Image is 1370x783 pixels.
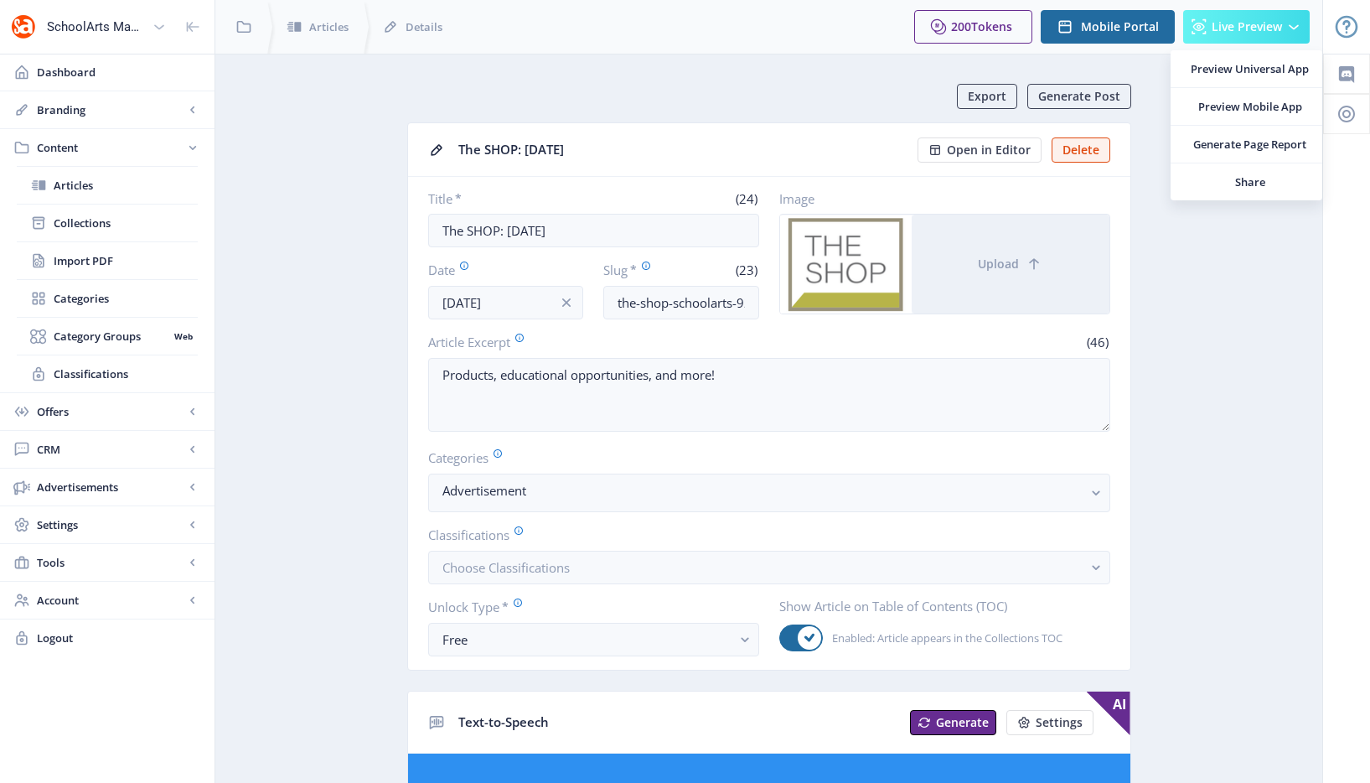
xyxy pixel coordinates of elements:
[37,64,201,80] span: Dashboard
[1006,710,1093,735] button: Settings
[1038,90,1120,103] span: Generate Post
[1171,50,1322,87] a: Preview Universal App
[428,623,759,656] button: Free
[428,474,1110,512] button: Advertisement
[37,139,184,156] span: Content
[968,90,1006,103] span: Export
[428,526,1097,544] label: Classifications
[54,366,198,382] span: Classifications
[1191,136,1309,153] span: Generate Page Report
[947,143,1031,157] span: Open in Editor
[1036,716,1083,729] span: Settings
[54,328,168,345] span: Category Groups
[428,286,584,319] input: Publishing Date
[428,333,763,351] label: Article Excerpt
[37,441,184,458] span: CRM
[309,18,349,35] span: Articles
[1052,137,1110,163] button: Delete
[37,101,184,118] span: Branding
[428,190,587,207] label: Title
[912,215,1109,314] button: Upload
[1183,10,1310,44] button: Live Preview
[37,592,184,609] span: Account
[442,630,732,650] div: Free
[1041,10,1175,44] button: Mobile Portal
[428,449,1097,467] label: Categories
[442,559,570,576] span: Choose Classifications
[406,18,442,35] span: Details
[37,403,184,420] span: Offers
[428,214,759,247] input: Type Article Title ...
[54,290,198,307] span: Categories
[428,551,1110,584] button: Choose Classifications
[779,190,1097,207] label: Image
[733,190,759,207] span: (24)
[1084,334,1110,350] span: (46)
[17,355,198,392] a: Classifications
[1087,692,1130,735] span: AI
[54,177,198,194] span: Articles
[914,10,1032,44] button: 200Tokens
[918,137,1042,163] button: Open in Editor
[733,262,759,278] span: (23)
[54,252,198,269] span: Import PDF
[17,167,198,204] a: Articles
[17,280,198,317] a: Categories
[1171,126,1322,163] a: Generate Page Report
[54,215,198,231] span: Collections
[458,713,549,730] span: Text-to-Speech
[37,630,201,646] span: Logout
[442,480,1083,500] nb-select-label: Advertisement
[37,516,184,533] span: Settings
[1027,84,1131,109] button: Generate Post
[1191,60,1309,77] span: Preview Universal App
[550,286,583,319] button: info
[603,261,675,279] label: Slug
[910,710,996,735] button: Generate
[1191,174,1309,190] span: Share
[936,716,989,729] span: Generate
[458,137,907,163] div: The SHOP: [DATE]
[823,628,1062,648] span: Enabled: Article appears in the Collections TOC
[47,8,146,45] div: SchoolArts Magazine
[978,257,1019,271] span: Upload
[37,554,184,571] span: Tools
[957,84,1017,109] button: Export
[17,242,198,279] a: Import PDF
[779,598,1097,614] label: Show Article on Table of Contents (TOC)
[1081,20,1159,34] span: Mobile Portal
[168,328,198,345] nb-badge: Web
[1212,20,1282,34] span: Live Preview
[971,18,1012,34] span: Tokens
[428,598,746,616] label: Unlock Type
[37,479,184,495] span: Advertisements
[428,261,571,279] label: Date
[996,710,1093,735] a: New page
[17,318,198,355] a: Category GroupsWeb
[900,710,996,735] a: New page
[558,294,575,311] nb-icon: info
[10,13,37,40] img: properties.app_icon.png
[17,205,198,241] a: Collections
[1191,98,1309,115] span: Preview Mobile App
[1171,163,1322,200] a: Share
[603,286,759,319] input: this-is-how-a-slug-looks-like
[1171,88,1322,125] a: Preview Mobile App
